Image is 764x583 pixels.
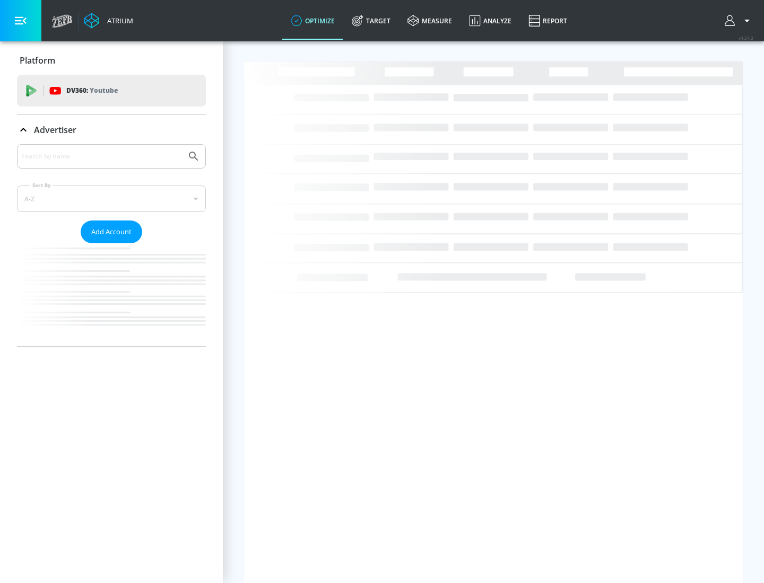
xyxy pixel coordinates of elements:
[399,2,461,40] a: measure
[739,35,753,41] span: v 4.24.0
[17,75,206,107] div: DV360: Youtube
[21,149,182,163] input: Search by name
[103,16,133,25] div: Atrium
[66,85,118,96] p: DV360:
[20,55,55,66] p: Platform
[461,2,520,40] a: Analyze
[282,2,343,40] a: optimize
[34,124,76,136] p: Advertiser
[30,182,53,189] label: Sort By
[81,220,142,243] button: Add Account
[17,115,206,145] div: Advertiser
[91,226,132,238] span: Add Account
[17,243,206,346] nav: list of Advertiser
[17,185,206,212] div: A-Z
[17,46,206,75] div: Platform
[90,85,118,96] p: Youtube
[343,2,399,40] a: Target
[84,13,133,29] a: Atrium
[17,144,206,346] div: Advertiser
[520,2,576,40] a: Report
